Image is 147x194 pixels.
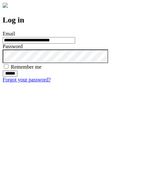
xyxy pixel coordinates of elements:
label: Email [3,31,15,36]
a: Forgot your password? [3,77,51,82]
label: Password [3,44,23,49]
label: Remember me [11,64,41,70]
h2: Log in [3,16,144,24]
img: logo-4e3dc11c47720685a147b03b5a06dd966a58ff35d612b21f08c02c0306f2b779.png [3,3,8,8]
